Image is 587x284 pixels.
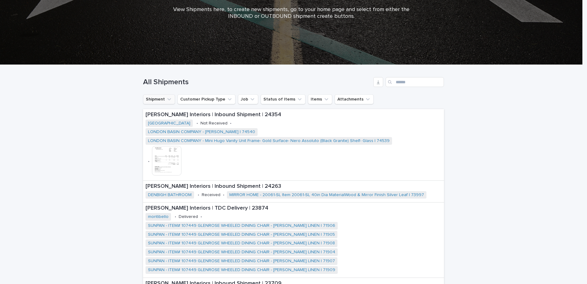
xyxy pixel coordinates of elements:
a: [PERSON_NAME] Interiors | Inbound Shipment | 24263DENBIGH BATHROOM •Received•MIRROR HOME - 20061-... [143,181,444,203]
p: Delivered [179,214,198,219]
a: LONDON BASIN COMPANY - [PERSON_NAME] | 74540 [148,129,255,135]
p: Not Received [200,121,227,126]
button: Customer Pickup Type [177,94,235,104]
p: View Shipments here, to create new shipments, go to your home page and select from either the INB... [169,6,414,20]
button: Items [308,94,332,104]
button: Job [238,94,258,104]
p: • [200,214,202,219]
a: [PERSON_NAME] Interiors | Inbound Shipment | 24354[GEOGRAPHIC_DATA] •Not Received•LONDON BASIN CO... [143,109,444,181]
a: LONDON BASIN COMPANY - Mini Hugo Vanity Unit Frame- Gold Surface- Nero Assoluto (Black Granite) S... [148,138,390,144]
a: SUNPAN - ITEM# 107449 GLENROSE WHEELED DINING CHAIR - [PERSON_NAME] LINEN | 71904 [148,250,335,255]
a: SUNPAN - ITEM# 107449 GLENROSE WHEELED DINING CHAIR - [PERSON_NAME] LINEN | 71906 [148,223,335,228]
p: [PERSON_NAME] Interiors | Inbound Shipment | 24263 [146,183,441,190]
a: SUNPAN - ITEM# 107449 GLENROSE WHEELED DINING CHAIR - [PERSON_NAME] LINEN | 71907 [148,258,335,264]
p: • [196,121,198,126]
a: SUNPAN - ITEM# 107449 GLENROSE WHEELED DINING CHAIR - [PERSON_NAME] LINEN | 71905 [148,232,335,237]
p: [PERSON_NAME] Interiors | TDC Delivery | 23874 [146,205,441,212]
a: DENBIGH BATHROOM [148,192,192,198]
input: Search [386,77,444,87]
a: SUNPAN - ITEM# 107449 GLENROSE WHEELED DINING CHAIR - [PERSON_NAME] LINEN | 71908 [148,241,335,246]
button: Shipment [143,94,175,104]
p: • [223,192,224,198]
a: [PERSON_NAME] Interiors | TDC Delivery | 23874montibello •Delivered•SUNPAN - ITEM# 107449 GLENROS... [143,203,444,278]
p: Received [202,192,220,198]
a: SUNPAN - ITEM# 107449 GLENROSE WHEELED DINING CHAIR - [PERSON_NAME] LINEN | 71909 [148,267,335,273]
p: • [148,159,150,164]
p: • [230,121,231,126]
p: • [198,192,199,198]
p: [PERSON_NAME] Interiors | Inbound Shipment | 24354 [146,112,441,118]
a: montibello [148,214,169,219]
p: • [175,214,176,219]
button: Attachments [335,94,374,104]
button: Status of Items [261,94,305,104]
a: [GEOGRAPHIC_DATA] [148,121,190,126]
h1: All Shipments [143,78,371,87]
a: MIRROR HOME - 20061-SL Item 20061-SL 40in Dia MaterialWood & Mirror Finish Silver Leaf | 73997 [229,192,424,198]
